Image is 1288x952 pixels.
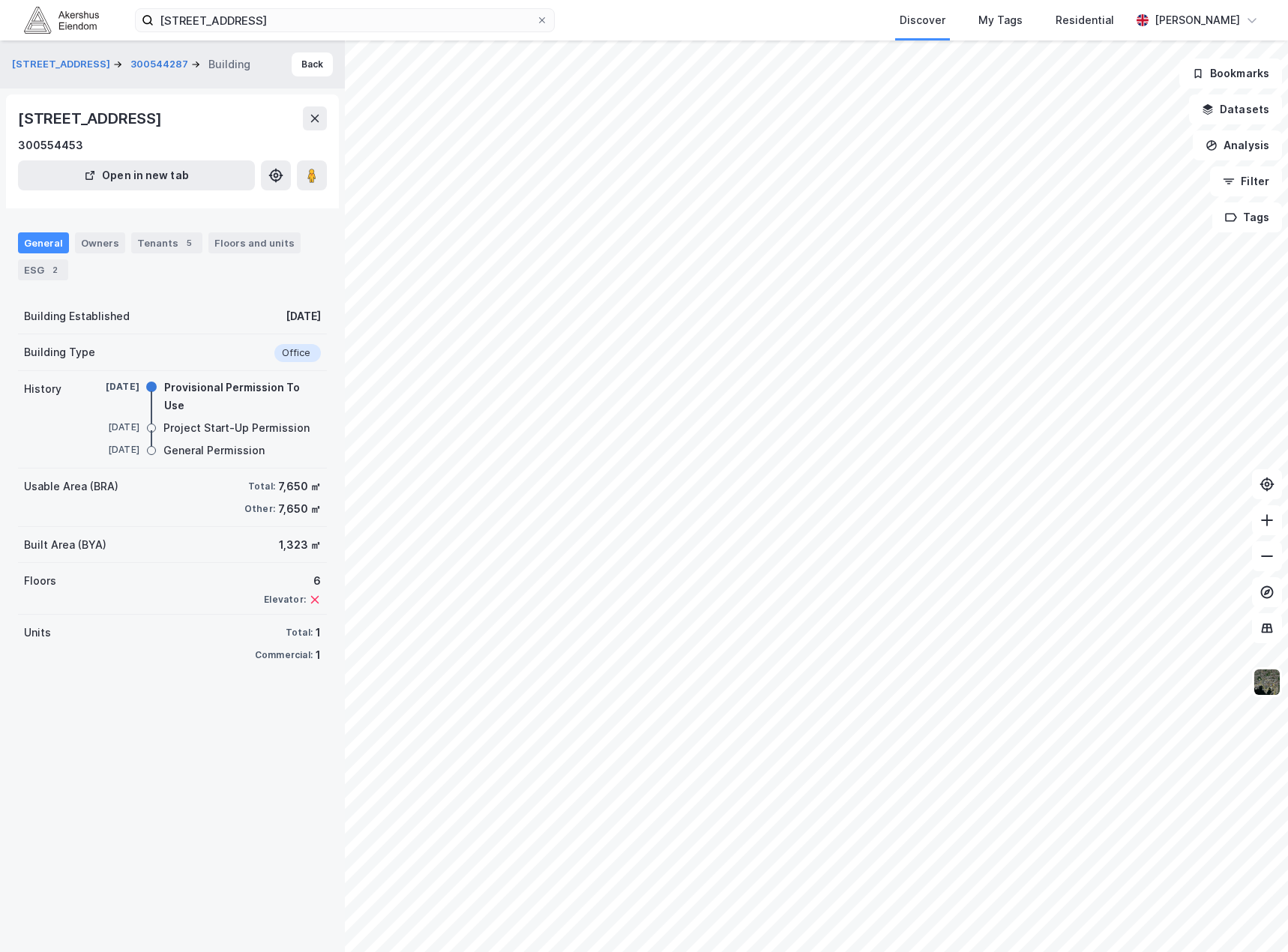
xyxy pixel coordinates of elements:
div: Building Type [24,343,95,361]
div: Total: [248,480,275,492]
div: Residential [1056,11,1114,29]
div: [DATE] [79,443,139,457]
input: Search by address, cadastre, landlords, tenants or people [154,9,536,31]
img: akershus-eiendom-logo.9091f326c980b4bce74ccdd9f866810c.svg [24,7,99,33]
div: 7,650 ㎡ [278,477,321,495]
div: 5 [181,235,196,250]
div: Built Area (BYA) [24,536,106,554]
button: Bookmarks [1179,58,1282,88]
div: [PERSON_NAME] [1155,11,1240,29]
div: [STREET_ADDRESS] [18,106,165,130]
div: 1,323 ㎡ [279,536,321,554]
button: Back [292,52,333,76]
div: ESG [18,259,68,280]
div: [DATE] [79,421,139,434]
div: Floors [24,572,56,590]
div: Building Established [24,307,130,325]
div: 1 [316,624,321,642]
button: 300544287 [130,57,191,72]
div: [DATE] [79,380,139,394]
iframe: Chat Widget [1213,880,1288,952]
div: Total: [286,627,313,639]
button: [STREET_ADDRESS] [12,57,113,72]
div: Discover [900,11,945,29]
div: Building [208,55,250,73]
img: 9k= [1253,668,1281,696]
button: Analysis [1193,130,1282,160]
div: My Tags [978,11,1023,29]
button: Datasets [1189,94,1282,124]
div: Owners [75,232,125,253]
div: [DATE] [286,307,321,325]
button: Tags [1212,202,1282,232]
div: 7,650 ㎡ [278,500,321,518]
div: Tenants [131,232,202,253]
div: Provisional Permission To Use [164,379,321,415]
div: Floors and units [214,236,295,250]
div: 300554453 [18,136,83,154]
div: 1 [316,646,321,664]
div: Other: [244,503,275,515]
div: Units [24,624,51,642]
button: Open in new tab [18,160,255,190]
button: Filter [1210,166,1282,196]
div: Usable Area (BRA) [24,477,118,495]
div: 2 [47,262,62,277]
div: General [18,232,69,253]
div: Project Start-Up Permission [163,419,310,437]
div: History [24,380,61,398]
div: Elevator: [264,594,306,606]
div: General Permission [163,442,265,460]
div: 6 [264,572,321,590]
div: Commercial: [255,649,313,661]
